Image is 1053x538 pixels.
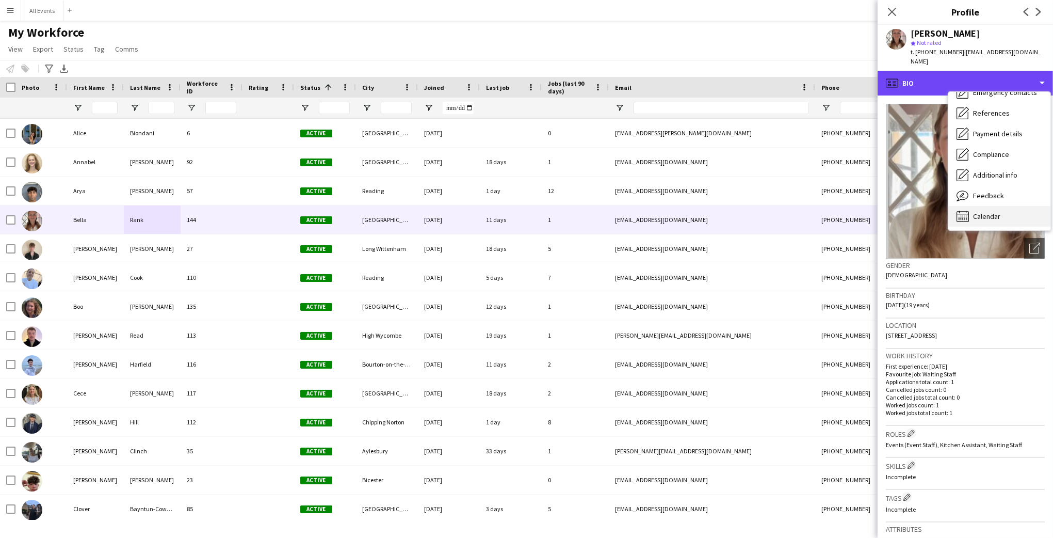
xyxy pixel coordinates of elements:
span: Active [300,159,332,166]
div: 18 days [480,379,542,407]
button: All Events [21,1,63,21]
div: 1 day [480,408,542,436]
button: Open Filter Menu [821,103,831,113]
span: References [973,108,1010,118]
p: Worked jobs total count: 1 [886,409,1045,417]
button: Open Filter Menu [187,103,196,113]
div: [PHONE_NUMBER] [815,292,947,321]
img: Cece Vass [22,384,42,405]
div: Annabel [67,148,124,176]
div: [DATE] [418,437,480,465]
div: 18 days [480,148,542,176]
img: Clover Bayntun-Coward [22,500,42,520]
span: Last Name [130,84,160,91]
div: 85 [181,495,242,523]
div: Emergency contacts [948,82,1050,103]
div: [EMAIL_ADDRESS][DOMAIN_NAME] [609,466,815,494]
div: 2 [542,379,609,407]
span: Calendar [973,212,1000,221]
span: Joined [424,84,444,91]
span: Status [63,44,84,54]
div: [EMAIL_ADDRESS][DOMAIN_NAME] [609,379,815,407]
div: Calendar [948,206,1050,227]
div: Aylesbury [356,437,418,465]
div: Bio [878,71,1053,96]
div: 1 [542,205,609,234]
div: Feedback [948,185,1050,206]
div: [EMAIL_ADDRESS][DOMAIN_NAME] [609,292,815,321]
span: | [EMAIL_ADDRESS][DOMAIN_NAME] [911,48,1041,65]
div: 1 [542,321,609,350]
div: [DATE] [418,177,480,205]
div: [PERSON_NAME] [67,263,124,292]
div: [EMAIL_ADDRESS][PERSON_NAME][DOMAIN_NAME] [609,119,815,147]
div: Clinch [124,437,181,465]
div: [PHONE_NUMBER] [815,350,947,378]
h3: Work history [886,351,1045,360]
div: 112 [181,408,242,436]
div: 1 day [480,177,542,205]
span: City [362,84,374,91]
div: [DATE] [418,321,480,350]
div: [EMAIL_ADDRESS][DOMAIN_NAME] [609,350,815,378]
button: Open Filter Menu [362,103,371,113]
div: [EMAIL_ADDRESS][DOMAIN_NAME] [609,205,815,234]
h3: Profile [878,5,1053,19]
div: [PHONE_NUMBER] [815,205,947,234]
a: View [4,42,27,56]
span: Active [300,274,332,282]
p: First experience: [DATE] [886,362,1045,370]
div: Cook [124,263,181,292]
div: Bourton-on-the-Water [356,350,418,378]
div: Cece [67,379,124,407]
a: Tag [90,42,109,56]
a: Comms [111,42,142,56]
span: Not rated [917,39,942,46]
input: Last Name Filter Input [149,102,174,114]
span: Status [300,84,320,91]
button: Open Filter Menu [615,103,624,113]
img: Boo Watts [22,297,42,318]
a: Export [29,42,57,56]
div: [PERSON_NAME][EMAIL_ADDRESS][DOMAIN_NAME] [609,321,815,350]
div: [PERSON_NAME] [67,234,124,263]
h3: Tags [886,492,1045,503]
img: Bradley Read [22,326,42,347]
div: [PERSON_NAME] [124,379,181,407]
span: Active [300,505,332,513]
div: 0 [542,119,609,147]
div: [PHONE_NUMBER] [815,321,947,350]
span: [DATE] (19 years) [886,301,930,309]
span: Payment details [973,129,1023,138]
p: Cancelled jobs count: 0 [886,386,1045,393]
img: Charlie Hill [22,413,42,434]
span: Active [300,390,332,398]
h3: Location [886,321,1045,330]
div: Hill [124,408,181,436]
div: 110 [181,263,242,292]
img: Benjamin Thompson [22,240,42,260]
div: 144 [181,205,242,234]
div: 116 [181,350,242,378]
span: Tag [94,44,105,54]
span: Last job [486,84,509,91]
p: Applications total count: 1 [886,378,1045,386]
div: Clover [67,495,124,523]
button: Open Filter Menu [130,103,139,113]
img: Arya Firake [22,182,42,202]
span: Active [300,245,332,253]
div: [DATE] [418,205,480,234]
div: 8 [542,408,609,436]
div: 35 [181,437,242,465]
div: Read [124,321,181,350]
div: 5 [542,495,609,523]
p: Incomplete [886,473,1045,481]
div: 1 [542,292,609,321]
div: [PERSON_NAME] [67,321,124,350]
button: Open Filter Menu [300,103,310,113]
div: [GEOGRAPHIC_DATA] [356,148,418,176]
div: Arya [67,177,124,205]
div: 0 [542,466,609,494]
div: [PHONE_NUMBER] [815,379,947,407]
h3: Birthday [886,291,1045,300]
